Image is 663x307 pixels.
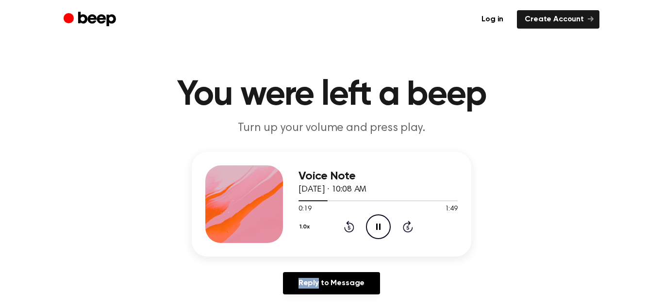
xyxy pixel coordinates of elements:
h1: You were left a beep [83,78,580,113]
a: Beep [64,10,118,29]
p: Turn up your volume and press play. [145,120,518,136]
a: Log in [474,10,511,29]
span: [DATE] · 10:08 AM [298,185,366,194]
a: Reply to Message [283,272,380,294]
h3: Voice Note [298,170,458,183]
a: Create Account [517,10,599,29]
span: 1:49 [445,204,458,214]
span: 0:19 [298,204,311,214]
button: 1.0x [298,219,314,235]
